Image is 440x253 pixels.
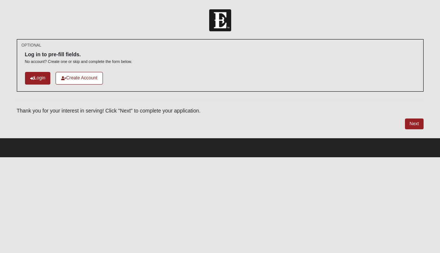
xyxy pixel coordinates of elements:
a: Next [405,118,423,129]
small: OPTIONAL [22,42,41,48]
a: Create Account [56,72,103,84]
img: Church of Eleven22 Logo [209,9,231,31]
p: No account? Create one or skip and complete the form below. [25,59,132,64]
a: Login [25,72,51,84]
h6: Log in to pre-fill fields. [25,51,132,58]
p: Thank you for your interest in serving! Click "Next" to complete your application. [17,107,424,115]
